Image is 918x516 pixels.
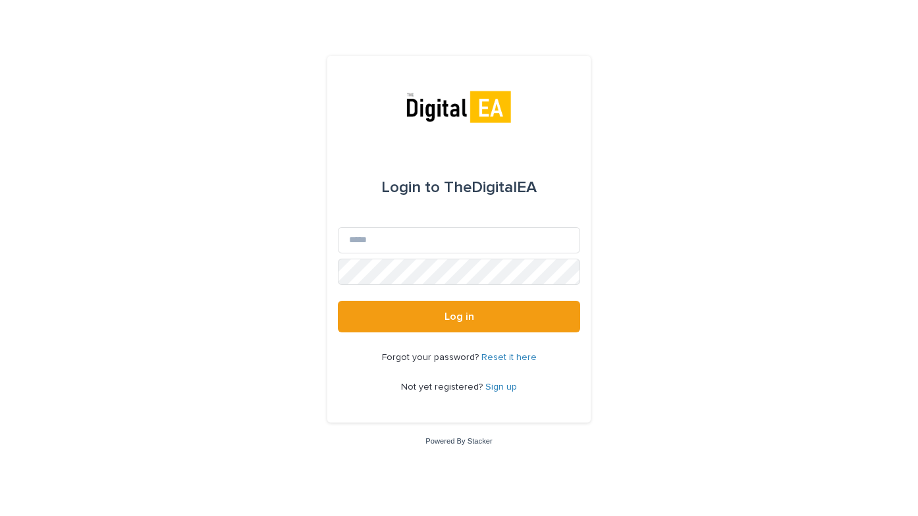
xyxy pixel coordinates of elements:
span: Log in [445,311,474,322]
img: mpnAKsivTWiDOsumdcjk [402,88,516,127]
a: Powered By Stacker [425,437,492,445]
a: Reset it here [481,353,537,362]
button: Log in [338,301,580,332]
span: Login to [381,180,440,195]
div: TheDigitalEA [381,169,537,206]
a: Sign up [485,382,517,392]
span: Forgot your password? [382,353,481,362]
span: Not yet registered? [401,382,485,392]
